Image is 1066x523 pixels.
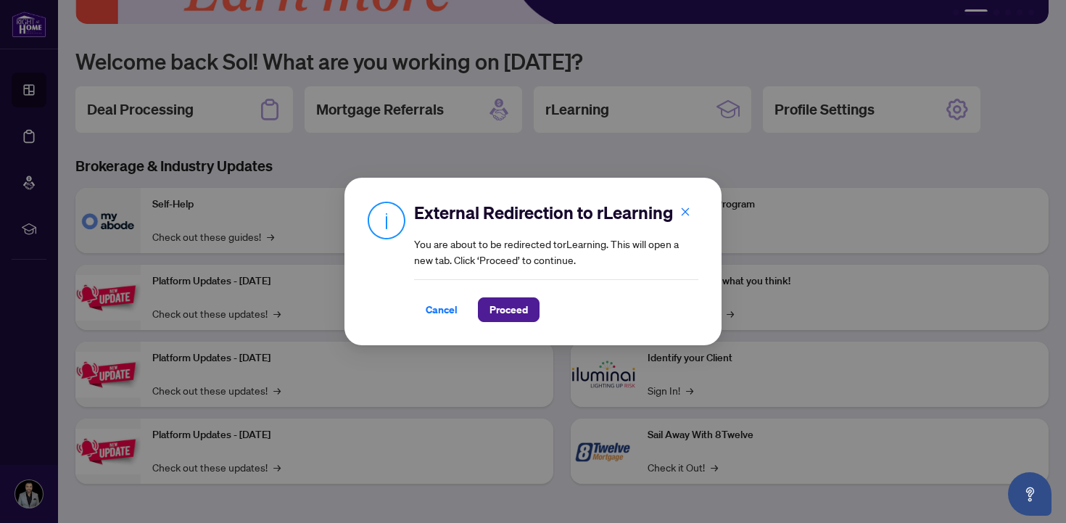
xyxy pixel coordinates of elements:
[414,297,469,322] button: Cancel
[1008,472,1051,516] button: Open asap
[489,298,528,321] span: Proceed
[368,201,405,239] img: Info Icon
[680,207,690,217] span: close
[414,201,698,224] h2: External Redirection to rLearning
[414,201,698,322] div: You are about to be redirected to rLearning . This will open a new tab. Click ‘Proceed’ to continue.
[426,298,458,321] span: Cancel
[478,297,540,322] button: Proceed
